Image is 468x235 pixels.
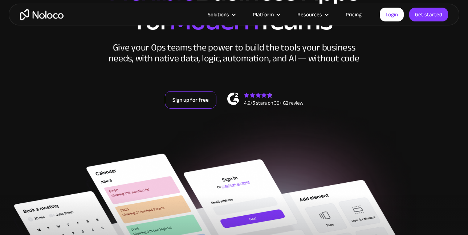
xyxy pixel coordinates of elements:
[409,8,448,21] a: Get started
[199,10,244,19] div: Solutions
[380,8,404,21] a: Login
[297,10,322,19] div: Resources
[253,10,274,19] div: Platform
[288,10,337,19] div: Resources
[107,42,361,64] div: Give your Ops teams the power to build the tools your business needs, with native data, logic, au...
[337,10,371,19] a: Pricing
[208,10,229,19] div: Solutions
[244,10,288,19] div: Platform
[20,9,64,20] a: home
[165,91,216,109] a: Sign up for free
